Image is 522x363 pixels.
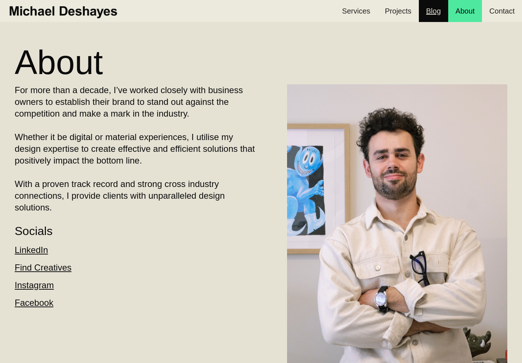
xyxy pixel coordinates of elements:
a: LinkedIn [15,245,48,255]
p: For more than a decade, I’ve worked closely with business owners to establish their brand to stan... [15,84,257,213]
a: ‍Instagram [15,280,54,290]
a: Find Creatives [15,263,72,272]
h2: About [15,48,507,77]
h2: Socials [15,224,52,238]
a: Facebook [15,298,53,308]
